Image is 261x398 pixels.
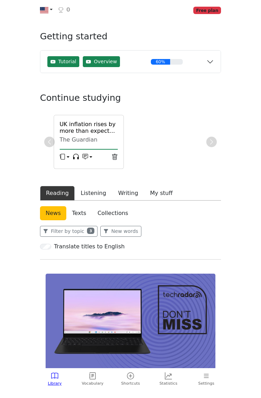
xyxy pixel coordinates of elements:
img: us.svg [40,6,48,14]
span: 3 [87,228,94,234]
span: Vocabulary [82,381,103,387]
a: Vocabulary [74,370,112,390]
span: Free plan [193,7,221,14]
h6: Translate titles to English [54,243,125,250]
span: 0 [66,6,70,14]
button: TutorialOverview60% [40,51,221,73]
h3: Getting started [40,31,221,47]
span: Shortcuts [121,381,140,387]
a: News [40,206,66,220]
button: Listening [75,186,112,201]
a: Settings [187,370,225,390]
span: Statistics [159,381,177,387]
span: Library [48,381,61,387]
a: Library [36,370,74,390]
button: Reading [40,186,75,201]
button: Writing [112,186,144,201]
div: 60% [151,59,170,65]
a: Collections [92,206,134,220]
a: Free plan [193,6,221,14]
img: L2NV3uFi4XPurwjXExiQZ4-1200-80.jpg [46,274,215,369]
a: 0 [55,3,73,17]
button: Overview [83,56,120,67]
a: Shortcuts [118,370,142,390]
h3: Continue studying [40,93,221,103]
a: Texts [66,206,92,220]
span: Tutorial [58,58,76,65]
span: Overview [94,58,117,65]
span: Settings [198,381,214,387]
button: Filter by topic3 [40,226,98,237]
button: New words [100,226,141,237]
button: My stuff [144,186,179,201]
button: Tutorial [47,56,79,67]
a: UK inflation rises by more than expected to 3.8% amid higher food prices [60,121,118,134]
a: Statistics [149,370,187,390]
div: The Guardian [60,136,118,143]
